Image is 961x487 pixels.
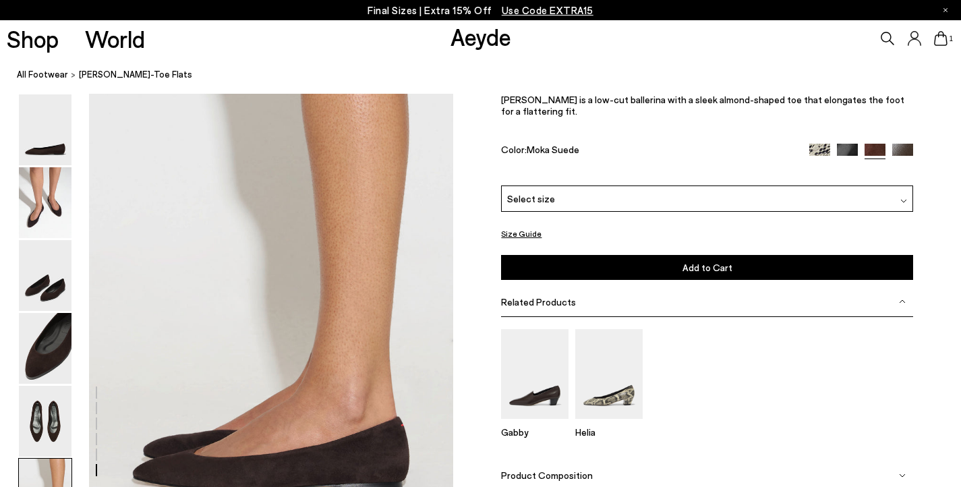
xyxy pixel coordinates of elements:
button: Size Guide [501,225,542,241]
p: Final Sizes | Extra 15% Off [368,2,593,19]
a: Helia Low-Cut Pumps Helia [575,409,643,438]
span: Moka Suede [527,143,579,154]
span: Product Composition [501,469,593,481]
img: Helia Low-Cut Pumps [575,328,643,418]
button: Add to Cart [501,255,912,280]
img: Ellie Suede Almond-Toe Flats - Image 2 [19,167,71,238]
img: Gabby Almond-Toe Loafers [501,328,569,418]
span: Related Products [501,295,576,307]
img: Ellie Suede Almond-Toe Flats - Image 1 [19,94,71,165]
img: svg%3E [900,198,907,204]
div: Color: [501,143,796,159]
a: Gabby Almond-Toe Loafers Gabby [501,409,569,438]
img: svg%3E [899,298,906,305]
p: Gabby [501,426,569,438]
img: svg%3E [899,472,906,479]
span: [PERSON_NAME]-Toe Flats [79,67,192,82]
nav: breadcrumb [17,57,961,94]
img: Ellie Suede Almond-Toe Flats - Image 4 [19,313,71,384]
img: Ellie Suede Almond-Toe Flats - Image 5 [19,386,71,457]
a: 1 [934,31,948,46]
p: Helia [575,426,643,438]
span: Add to Cart [682,262,732,273]
span: Select size [507,192,555,206]
img: Ellie Suede Almond-Toe Flats - Image 3 [19,240,71,311]
a: All Footwear [17,67,68,82]
a: World [85,27,145,51]
span: Navigate to /collections/ss25-final-sizes [502,4,593,16]
p: [PERSON_NAME] is a low-cut ballerina with a sleek almond-shaped toe that elongates the foot for a... [501,94,912,117]
a: Shop [7,27,59,51]
span: 1 [948,35,954,42]
a: Aeyde [450,22,511,51]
